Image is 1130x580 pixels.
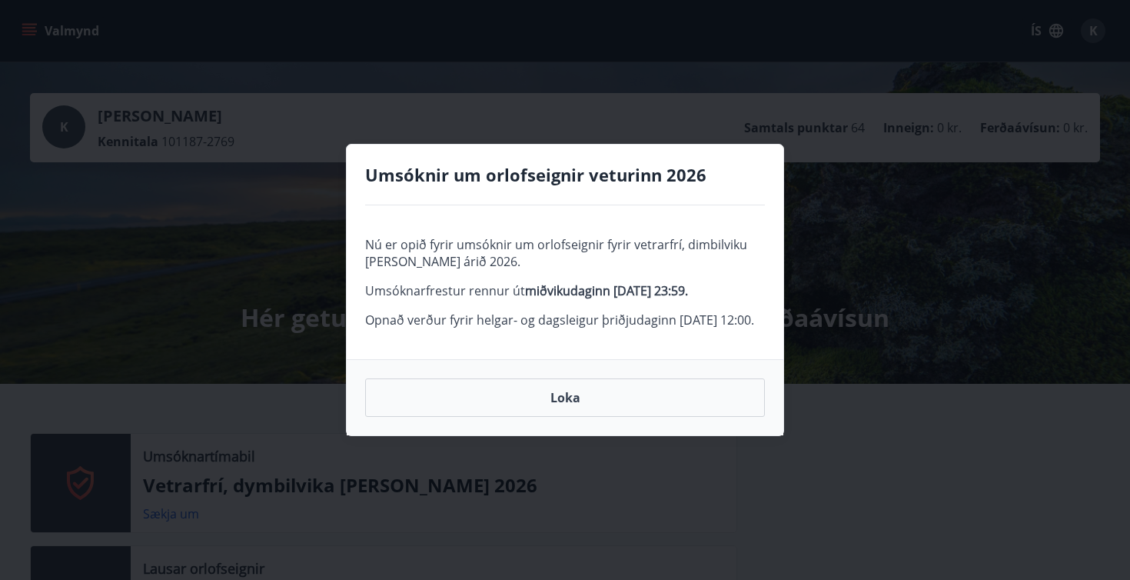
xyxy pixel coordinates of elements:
p: Umsóknarfrestur rennur út [365,282,765,299]
strong: miðvikudaginn [DATE] 23:59. [525,282,688,299]
h4: Umsóknir um orlofseignir veturinn 2026 [365,163,765,186]
button: Loka [365,378,765,417]
p: Nú er opið fyrir umsóknir um orlofseignir fyrir vetrarfrí, dimbilviku [PERSON_NAME] árið 2026. [365,236,765,270]
p: Opnað verður fyrir helgar- og dagsleigur þriðjudaginn [DATE] 12:00. [365,312,765,328]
